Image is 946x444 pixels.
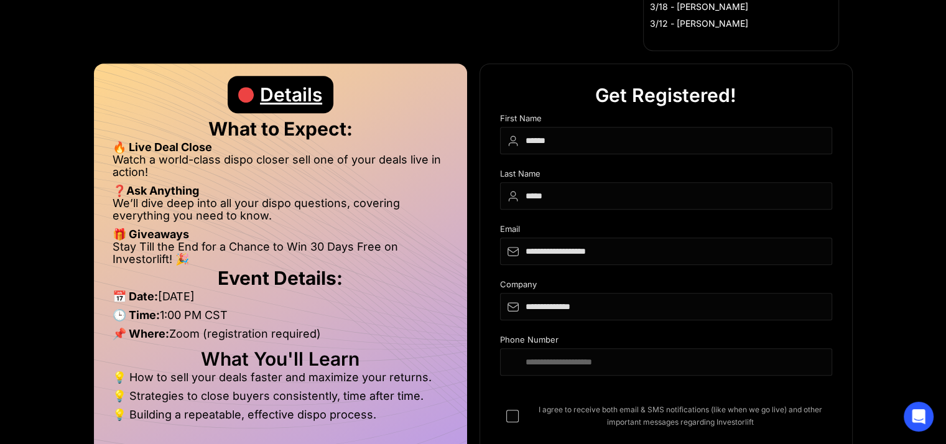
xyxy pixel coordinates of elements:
[113,184,199,197] strong: ❓Ask Anything
[113,353,448,365] h2: What You'll Learn
[113,290,448,309] li: [DATE]
[113,141,212,154] strong: 🔥 Live Deal Close
[529,404,832,428] span: I agree to receive both email & SMS notifications (like when we go live) and other important mess...
[500,280,832,293] div: Company
[260,76,322,113] div: Details
[500,114,832,127] div: First Name
[218,267,343,289] strong: Event Details:
[500,335,832,348] div: Phone Number
[113,327,169,340] strong: 📌 Where:
[113,197,448,228] li: We’ll dive deep into all your dispo questions, covering everything you need to know.
[500,169,832,182] div: Last Name
[500,224,832,238] div: Email
[113,309,448,328] li: 1:00 PM CST
[113,390,448,409] li: 💡 Strategies to close buyers consistently, time after time.
[113,228,189,241] strong: 🎁 Giveaways
[113,371,448,390] li: 💡 How to sell your deals faster and maximize your returns.
[113,241,448,266] li: Stay Till the End for a Chance to Win 30 Days Free on Investorlift! 🎉
[113,154,448,185] li: Watch a world-class dispo closer sell one of your deals live in action!
[904,402,934,432] div: Open Intercom Messenger
[113,328,448,346] li: Zoom (registration required)
[208,118,353,140] strong: What to Expect:
[595,76,736,114] div: Get Registered!
[113,290,158,303] strong: 📅 Date:
[113,409,448,421] li: 💡 Building a repeatable, effective dispo process.
[113,308,160,321] strong: 🕒 Time:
